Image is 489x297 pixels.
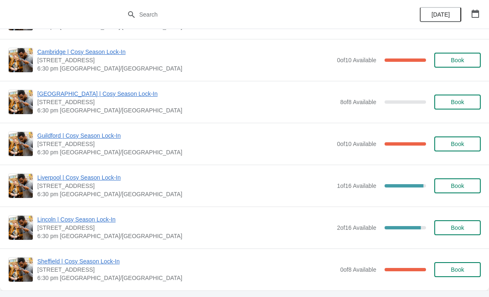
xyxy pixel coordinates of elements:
span: [STREET_ADDRESS] [37,224,333,232]
button: Book [434,95,481,110]
span: 6:30 pm [GEOGRAPHIC_DATA]/[GEOGRAPHIC_DATA] [37,274,336,282]
span: Book [451,266,464,273]
span: 6:30 pm [GEOGRAPHIC_DATA]/[GEOGRAPHIC_DATA] [37,232,333,240]
img: Sheffield | Cosy Season Lock-In | 76 - 78 Pinstone Street, Sheffield, S1 2HP | 6:30 pm Europe/London [9,258,33,282]
span: Book [451,141,464,147]
span: 6:30 pm [GEOGRAPHIC_DATA]/[GEOGRAPHIC_DATA] [37,148,333,156]
span: [STREET_ADDRESS] [37,98,336,106]
span: Lincoln | Cosy Season Lock-In [37,215,333,224]
span: Sheffield | Cosy Season Lock-In [37,257,336,265]
img: Lincoln | Cosy Season Lock-In | 30 Sincil Street, Lincoln, LN5 7ET | 6:30 pm Europe/London [9,216,33,240]
span: [GEOGRAPHIC_DATA] | Cosy Season Lock-In [37,90,336,98]
img: Liverpool | Cosy Season Lock-In | 106 Bold St, Liverpool , L1 4EZ | 6:30 pm Europe/London [9,174,33,198]
span: 6:30 pm [GEOGRAPHIC_DATA]/[GEOGRAPHIC_DATA] [37,64,333,73]
button: [DATE] [420,7,461,22]
span: Book [451,99,464,105]
span: Guildford | Cosy Season Lock-In [37,131,333,140]
input: Search [139,7,367,22]
span: 0 of 8 Available [340,266,376,273]
button: Book [434,178,481,193]
span: Book [451,57,464,63]
span: 0 of 10 Available [337,141,376,147]
span: Book [451,224,464,231]
img: Cambridge | Cosy Season Lock-In | 8-9 Green Street, Cambridge, CB2 3JU | 6:30 pm Europe/London [9,48,33,72]
img: Guildford | Cosy Season Lock-In | 5 Market Street, Guildford, GU1 4LB | 6:30 pm Europe/London [9,132,33,156]
span: 6:30 pm [GEOGRAPHIC_DATA]/[GEOGRAPHIC_DATA] [37,190,333,198]
button: Book [434,136,481,151]
span: Cambridge | Cosy Season Lock-In [37,48,333,56]
button: Book [434,53,481,68]
span: [STREET_ADDRESS] [37,182,333,190]
button: Book [434,262,481,277]
button: Book [434,220,481,235]
span: [STREET_ADDRESS] [37,140,333,148]
span: Book [451,183,464,189]
span: [STREET_ADDRESS] [37,56,333,64]
span: Liverpool | Cosy Season Lock-In [37,173,333,182]
span: [DATE] [431,11,450,18]
span: 8 of 8 Available [340,99,376,105]
span: 2 of 16 Available [337,224,376,231]
span: 6:30 pm [GEOGRAPHIC_DATA]/[GEOGRAPHIC_DATA] [37,106,336,114]
img: London Covent Garden | Cosy Season Lock-In | 11 Monmouth St, London, WC2H 9DA | 6:30 pm Europe/Lo... [9,90,33,114]
span: 0 of 10 Available [337,57,376,63]
span: [STREET_ADDRESS] [37,265,336,274]
span: 1 of 16 Available [337,183,376,189]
